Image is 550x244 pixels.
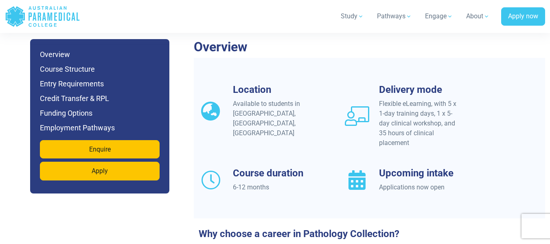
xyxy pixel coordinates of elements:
a: About [461,5,495,28]
h3: Upcoming intake [379,167,462,179]
h3: Why choose a career in Pathology Collection? [194,228,545,240]
div: Applications now open [379,182,462,192]
a: Pathways [372,5,417,28]
h2: Overview [194,39,545,55]
h6: Entry Requirements [40,78,160,90]
h6: Overview [40,49,160,60]
a: Apply now [501,7,545,26]
h3: Course duration [233,167,316,179]
h3: Location [233,84,316,96]
h6: Employment Pathways [40,122,160,134]
h3: Delivery mode [379,84,462,96]
h6: Course Structure [40,64,160,75]
div: 6-12 months [233,182,316,192]
a: Engage [420,5,458,28]
a: Enquire [40,140,160,159]
h6: Funding Options [40,108,160,119]
h6: Credit Transfer & RPL [40,93,160,104]
a: Australian Paramedical College [5,3,80,30]
a: Study [336,5,369,28]
div: Flexible eLearning, with 5 x 1-day training days, 1 x 5-day clinical workshop, and 35 hours of cl... [379,99,462,148]
a: Apply [40,162,160,180]
div: Available to students in [GEOGRAPHIC_DATA], [GEOGRAPHIC_DATA], [GEOGRAPHIC_DATA] [233,99,316,138]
